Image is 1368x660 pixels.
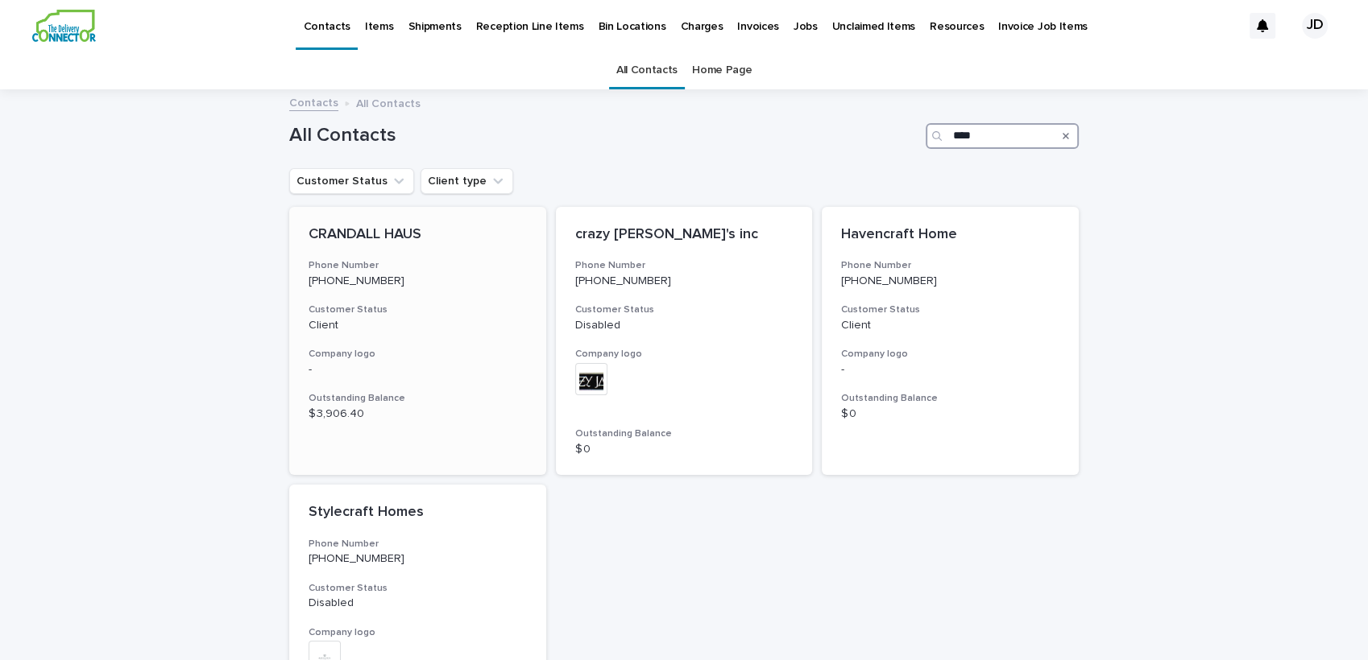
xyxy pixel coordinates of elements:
[841,319,1059,332] p: Client
[309,407,527,421] p: $ 3,906.40
[575,226,794,244] p: crazy [PERSON_NAME]'s inc
[309,226,527,244] p: CRANDALL HAUS
[575,348,794,361] h3: Company logo
[309,553,404,564] a: [PHONE_NUMBER]
[575,427,794,440] h3: Outstanding Balance
[289,93,338,111] a: Contacts
[841,226,1059,244] p: Havencraft Home
[289,124,919,147] h1: All Contacts
[841,407,1059,421] p: $ 0
[356,93,421,111] p: All Contacts
[841,259,1059,272] h3: Phone Number
[289,207,546,476] a: CRANDALL HAUSPhone Number[PHONE_NUMBER]Customer StatusClientCompany logo-Outstanding Balance$ 3,9...
[841,392,1059,405] h3: Outstanding Balance
[1302,13,1328,39] div: JD
[822,207,1079,476] a: Havencraft HomePhone Number[PHONE_NUMBER]Customer StatusClientCompany logo-Outstanding Balance$ 0
[575,319,794,332] p: Disabled
[309,275,404,287] a: [PHONE_NUMBER]
[841,363,1059,377] p: -
[309,392,527,405] h3: Outstanding Balance
[575,259,794,272] h3: Phone Number
[309,538,527,551] h3: Phone Number
[309,348,527,361] h3: Company logo
[575,443,794,456] p: $ 0
[309,582,527,595] h3: Customer Status
[421,168,513,194] button: Client type
[575,303,794,316] h3: Customer Status
[616,52,678,89] a: All Contacts
[926,123,1079,149] input: Search
[309,504,527,522] p: Stylecraft Homes
[289,168,414,194] button: Customer Status
[32,10,96,42] img: aCWQmA6OSGG0Kwt8cj3c
[309,626,527,639] h3: Company logo
[309,363,527,377] p: -
[841,275,937,287] a: [PHONE_NUMBER]
[556,207,813,476] a: crazy [PERSON_NAME]'s incPhone Number[PHONE_NUMBER]Customer StatusDisabledCompany logoOutstanding...
[309,259,527,272] h3: Phone Number
[575,275,671,287] a: [PHONE_NUMBER]
[841,303,1059,316] h3: Customer Status
[692,52,752,89] a: Home Page
[841,348,1059,361] h3: Company logo
[309,596,527,610] p: Disabled
[309,303,527,316] h3: Customer Status
[309,319,527,332] p: Client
